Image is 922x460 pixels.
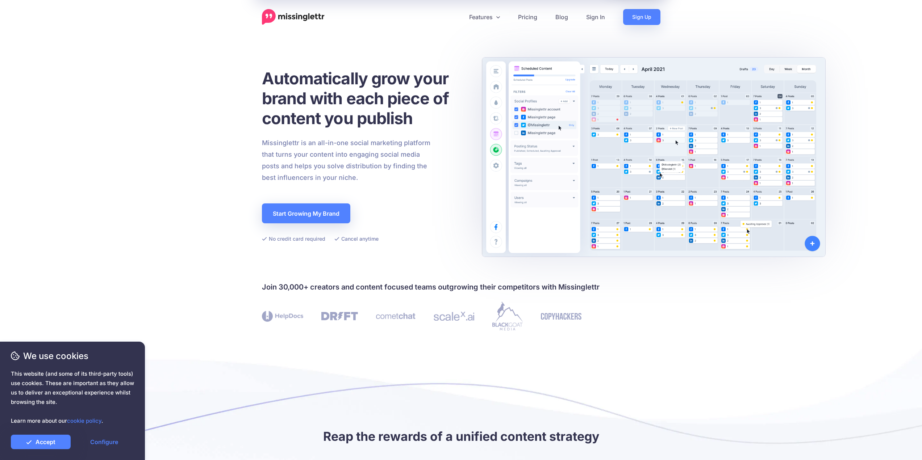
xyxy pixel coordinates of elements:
[577,9,614,25] a: Sign In
[11,369,134,426] span: This website (and some of its third-party tools) use cookies. These are important as they allow u...
[262,203,350,223] a: Start Growing My Brand
[67,417,101,424] a: cookie policy
[262,137,431,183] p: Missinglettr is an all-in-one social marketing platform that turns your content into engaging soc...
[460,9,509,25] a: Features
[623,9,660,25] a: Sign Up
[509,9,546,25] a: Pricing
[11,350,134,362] span: We use cookies
[262,9,325,25] a: Home
[262,281,660,293] h4: Join 30,000+ creators and content focused teams outgrowing their competitors with Missinglettr
[334,234,379,243] li: Cancel anytime
[11,435,71,449] a: Accept
[262,68,467,128] h1: Automatically grow your brand with each piece of content you publish
[74,435,134,449] a: Configure
[546,9,577,25] a: Blog
[262,428,660,444] h2: Reap the rewards of a unified content strategy
[262,234,325,243] li: No credit card required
